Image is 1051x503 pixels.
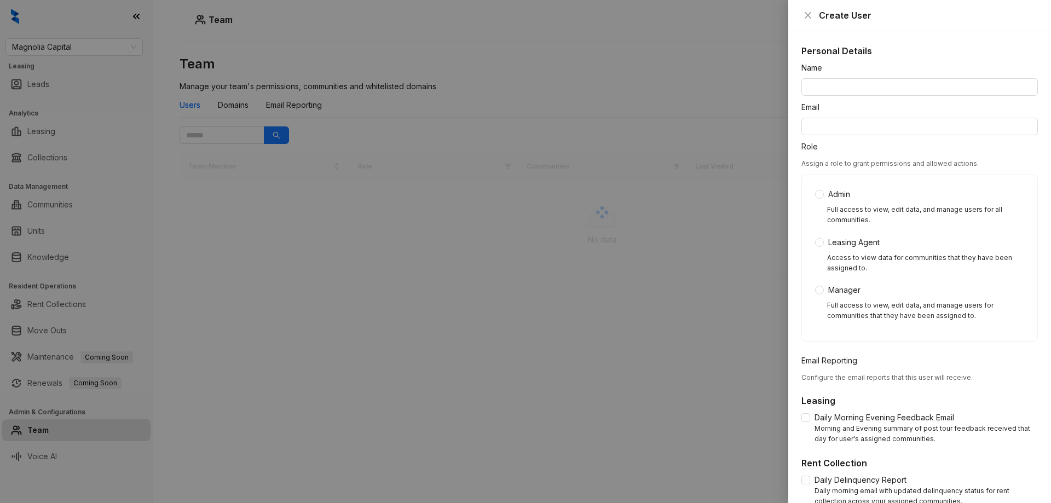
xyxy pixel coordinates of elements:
span: Leasing Agent [824,236,884,248]
span: Configure the email reports that this user will receive. [801,373,973,381]
span: Manager [824,284,865,296]
input: Name [801,78,1038,96]
span: Daily Delinquency Report [810,474,911,486]
label: Email Reporting [801,355,864,367]
span: Admin [824,188,854,200]
span: close [804,11,812,20]
div: Full access to view, edit data, and manage users for all communities. [827,205,1024,226]
div: Full access to view, edit data, and manage users for communities that they have been assigned to. [827,300,1024,321]
label: Role [801,141,825,153]
span: Assign a role to grant permissions and allowed actions. [801,159,979,167]
span: Daily Morning Evening Feedback Email [810,412,958,424]
h5: Rent Collection [801,456,1038,470]
button: Close [801,9,815,22]
label: Name [801,62,829,74]
div: Morning and Evening summary of post tour feedback received that day for user's assigned communities. [815,424,1038,444]
div: Access to view data for communities that they have been assigned to. [827,253,1024,274]
h5: Personal Details [801,44,1038,57]
h5: Leasing [801,394,1038,407]
label: Email [801,101,827,113]
input: Email [801,118,1038,135]
div: Create User [819,9,1038,22]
